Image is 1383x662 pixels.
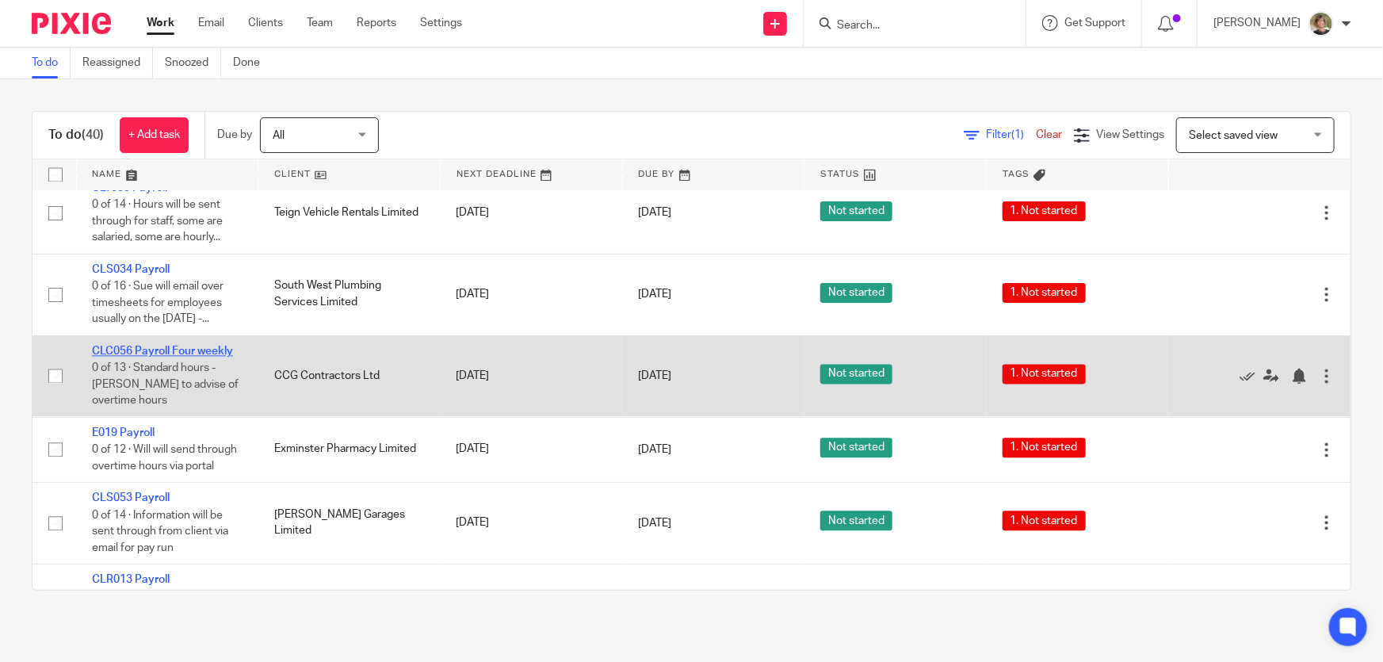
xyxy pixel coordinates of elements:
td: [DATE] [440,335,622,417]
a: CLS034 Payroll [92,265,170,276]
span: 0 of 13 · Standard hours - [PERSON_NAME] to advise of overtime hours [92,362,239,406]
span: 0 of 14 · Hours will be sent through for staff, some are salaried, some are hourly... [92,199,223,243]
span: 1. Not started [1003,365,1086,385]
a: Settings [420,15,462,31]
td: CCG Contractors Ltd [258,335,441,417]
span: All [273,130,285,141]
span: [DATE] [638,371,671,382]
span: (40) [82,128,104,141]
a: CLT033 Payroll [92,183,167,194]
a: CLS053 Payroll [92,493,170,504]
a: CLR013 Payroll [92,575,170,586]
a: + Add task [120,117,189,153]
a: Email [198,15,224,31]
span: Get Support [1064,17,1125,29]
h1: To do [48,127,104,143]
td: Exminster Pharmacy Limited [258,417,441,482]
input: Search [835,19,978,33]
span: Not started [820,283,892,303]
a: Reports [357,15,396,31]
a: E019 Payroll [92,428,155,439]
td: [DATE] [440,417,622,482]
a: Snoozed [165,48,221,78]
span: 1. Not started [1003,438,1086,458]
span: 0 of 16 · Sue will email over timesheets for employees usually on the [DATE] -... [92,281,223,324]
td: [DATE] [440,483,622,564]
span: [DATE] [638,289,671,300]
a: Done [233,48,272,78]
p: [PERSON_NAME] [1213,15,1301,31]
span: Filter [986,129,1036,140]
span: View Settings [1096,129,1164,140]
span: Not started [820,511,892,531]
a: Clear [1036,129,1062,140]
td: [DATE] [440,254,622,335]
span: 1. Not started [1003,283,1086,303]
span: [DATE] [638,444,671,455]
img: Pixie [32,13,111,34]
span: [DATE] [638,208,671,219]
p: Due by [217,127,252,143]
span: 1. Not started [1003,511,1086,531]
a: CLC056 Payroll Four weekly [92,346,233,358]
span: [DATE] [638,518,671,529]
td: South West Plumbing Services Limited [258,254,441,335]
span: Not started [820,365,892,385]
img: High%20Res%20Andrew%20Price%20Accountants_Poppy%20Jakes%20photography-1142.jpg [1309,11,1334,36]
a: Team [307,15,333,31]
td: [DATE] [440,172,622,254]
span: 1. Not started [1003,201,1086,221]
span: Tags [1003,170,1030,179]
span: Not started [820,201,892,221]
span: (1) [1011,129,1024,140]
span: 0 of 14 · Information will be sent through from client via email for pay run [92,510,228,553]
a: Work [147,15,174,31]
span: 0 of 12 · Will will send through overtime hours via portal [92,444,237,472]
a: Clients [248,15,283,31]
td: [PERSON_NAME] Garages Limited [258,483,441,564]
a: Reassigned [82,48,153,78]
span: Select saved view [1189,130,1278,141]
span: Not started [820,438,892,458]
td: Teign Vehicle Rentals Limited [258,172,441,254]
a: Mark as done [1240,369,1263,385]
a: To do [32,48,71,78]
